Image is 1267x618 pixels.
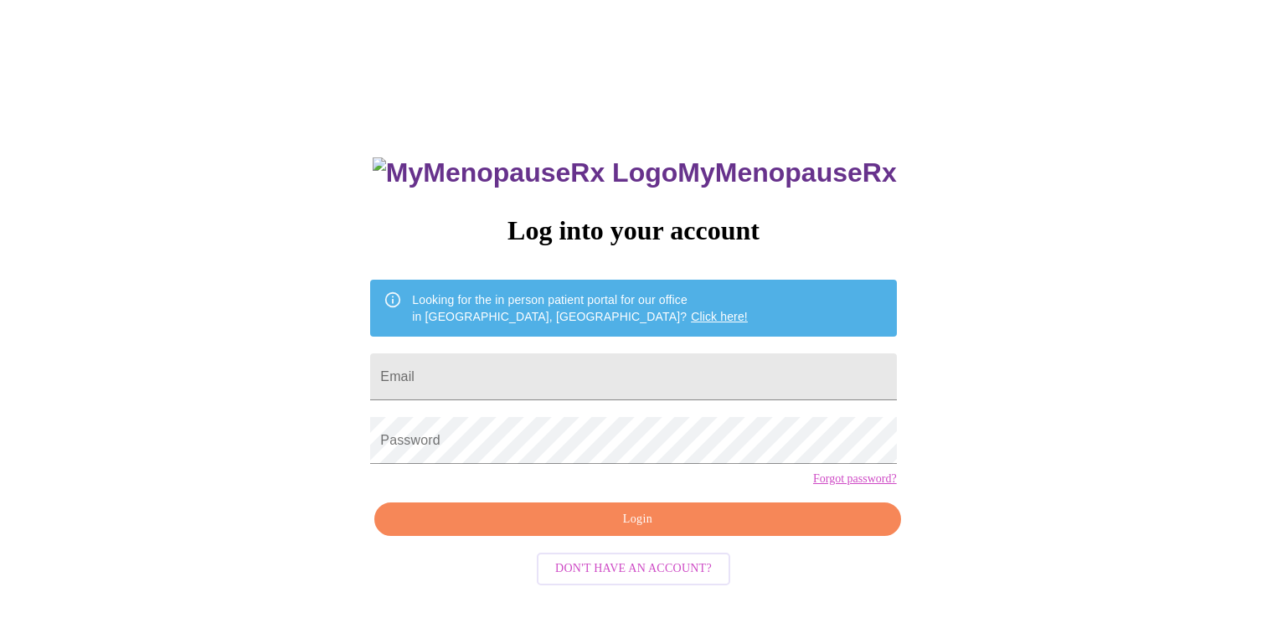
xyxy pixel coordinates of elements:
[537,553,730,585] button: Don't have an account?
[370,215,896,246] h3: Log into your account
[373,157,897,188] h3: MyMenopauseRx
[374,502,900,537] button: Login
[813,472,897,486] a: Forgot password?
[394,509,881,530] span: Login
[373,157,677,188] img: MyMenopauseRx Logo
[555,559,712,579] span: Don't have an account?
[412,285,748,332] div: Looking for the in person patient portal for our office in [GEOGRAPHIC_DATA], [GEOGRAPHIC_DATA]?
[691,310,748,323] a: Click here!
[533,560,734,574] a: Don't have an account?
